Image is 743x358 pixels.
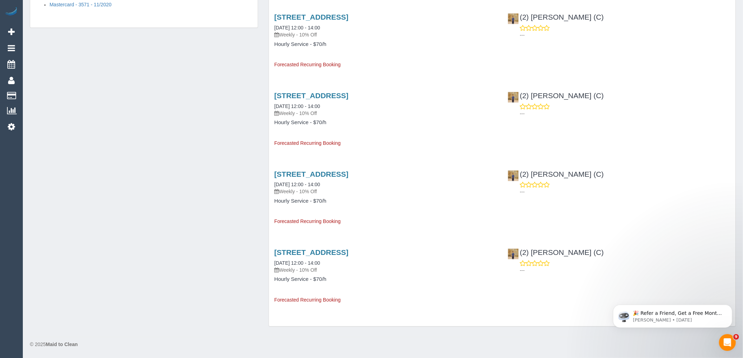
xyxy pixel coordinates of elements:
[4,7,18,17] img: Automaid Logo
[520,32,730,39] p: ---
[520,188,730,195] p: ---
[508,92,519,102] img: (2) Qiyang Bo (C)
[274,140,341,146] span: Forecasted Recurring Booking
[274,182,320,187] a: [DATE] 12:00 - 14:00
[274,218,341,224] span: Forecasted Recurring Booking
[274,188,497,195] p: Weekly - 10% Off
[274,266,497,273] p: Weekly - 10% Off
[30,341,736,348] div: © 2025
[274,13,348,21] a: [STREET_ADDRESS]
[274,198,497,204] h4: Hourly Service - $70/h
[50,2,112,7] a: Mastercard - 3571 - 11/2020
[274,110,497,117] p: Weekly - 10% Off
[31,20,120,96] span: 🎉 Refer a Friend, Get a Free Month! 🎉 Love Automaid? Share the love! When you refer a friend who ...
[508,13,604,21] a: (2) [PERSON_NAME] (C)
[719,334,736,351] iframe: Intercom live chat
[274,25,320,31] a: [DATE] 12:00 - 14:00
[734,334,739,340] span: 9
[31,27,121,33] p: Message from Ellie, sent 3d ago
[274,276,497,282] h4: Hourly Service - $70/h
[274,92,348,100] a: [STREET_ADDRESS]
[520,267,730,274] p: ---
[508,249,519,259] img: (2) Qiyang Bo (C)
[508,248,604,256] a: (2) [PERSON_NAME] (C)
[274,31,497,38] p: Weekly - 10% Off
[508,170,519,181] img: (2) Qiyang Bo (C)
[508,170,604,178] a: (2) [PERSON_NAME] (C)
[46,342,78,347] strong: Maid to Clean
[274,260,320,266] a: [DATE] 12:00 - 14:00
[520,110,730,117] p: ---
[508,92,604,100] a: (2) [PERSON_NAME] (C)
[274,120,497,126] h4: Hourly Service - $70/h
[274,41,497,47] h4: Hourly Service - $70/h
[274,170,348,178] a: [STREET_ADDRESS]
[508,13,519,24] img: (2) Qiyang Bo (C)
[274,248,348,256] a: [STREET_ADDRESS]
[274,103,320,109] a: [DATE] 12:00 - 14:00
[274,62,341,67] span: Forecasted Recurring Booking
[274,297,341,303] span: Forecasted Recurring Booking
[603,290,743,339] iframe: Intercom notifications message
